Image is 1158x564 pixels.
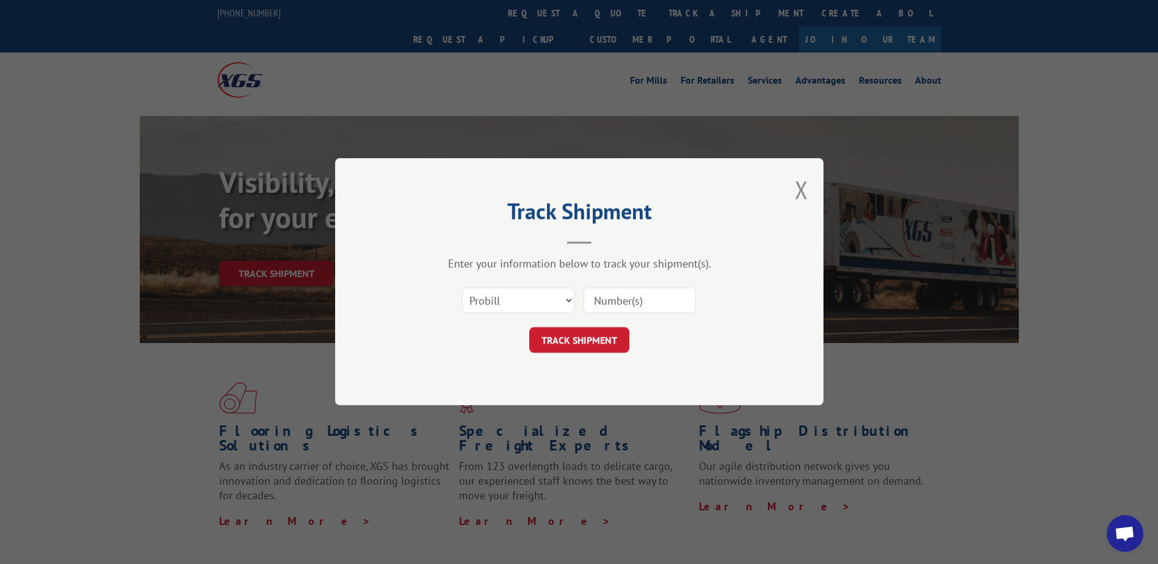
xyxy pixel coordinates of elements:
input: Number(s) [584,288,696,314]
button: Close modal [795,173,808,206]
div: Open chat [1107,515,1143,552]
h2: Track Shipment [396,203,762,226]
button: TRACK SHIPMENT [529,328,629,353]
div: Enter your information below to track your shipment(s). [396,257,762,271]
